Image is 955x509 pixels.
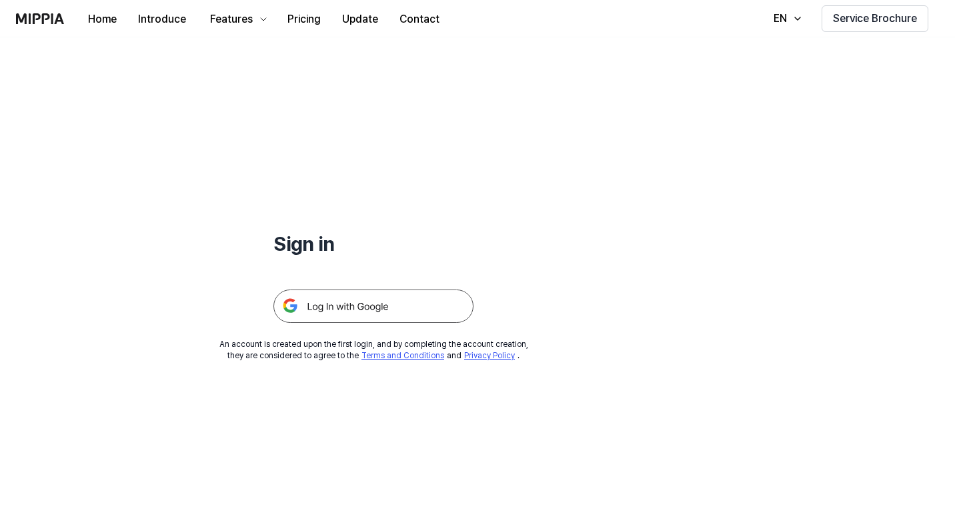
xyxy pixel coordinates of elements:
button: Pricing [277,6,331,33]
button: EN [760,5,811,32]
img: 구글 로그인 버튼 [273,290,473,323]
div: EN [771,11,790,27]
h1: Sign in [273,229,473,258]
a: Update [331,1,389,37]
div: Features [207,11,255,27]
button: Contact [389,6,450,33]
button: Home [77,6,127,33]
a: Terms and Conditions [361,351,444,360]
div: An account is created upon the first login, and by completing the account creation, they are cons... [219,339,528,362]
img: logo [16,13,64,24]
button: Features [197,6,277,33]
button: Service Brochure [822,5,928,32]
a: Privacy Policy [464,351,515,360]
button: Introduce [127,6,197,33]
button: Update [331,6,389,33]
